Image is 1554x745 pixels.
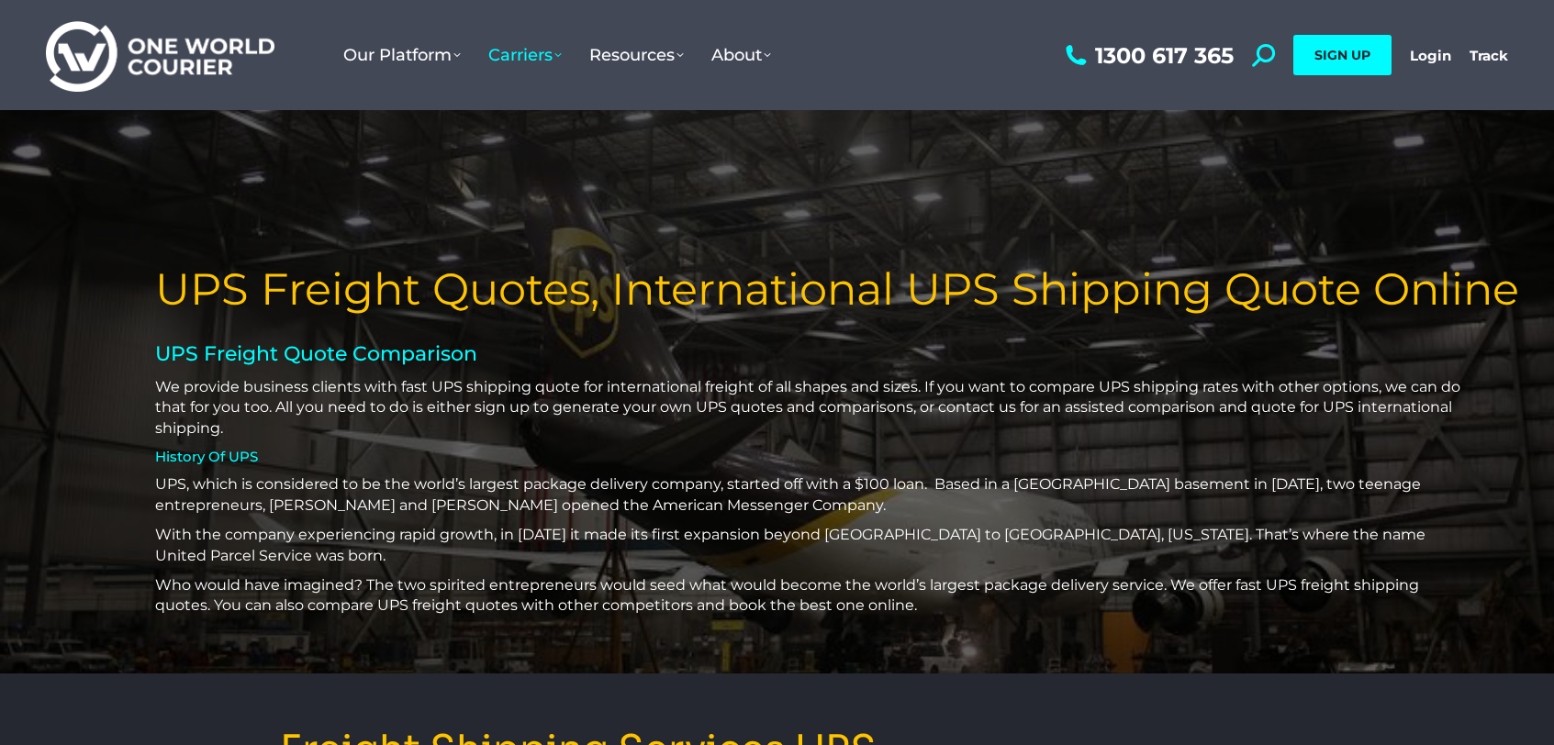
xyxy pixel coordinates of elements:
h1: UPS Freight Quotes, International UPS Shipping Quote Online [155,265,1554,314]
span: About [711,45,771,65]
h4: History Of UPS [155,448,1471,466]
p: We provide business clients with fast UPS shipping quote for international freight of all shapes ... [155,377,1471,439]
a: Resources [576,27,698,83]
a: Our Platform [330,27,475,83]
span: Resources [589,45,684,65]
p: Who would have imagined? The two spirited entrepreneurs would seed what would become the world’s ... [155,575,1471,617]
a: SIGN UP [1293,35,1392,75]
span: Our Platform [343,45,461,65]
p: UPS, which is considered to be the world’s largest package delivery company, started off with a $... [155,474,1471,516]
a: Login [1410,47,1451,64]
a: Carriers [475,27,576,83]
a: 1300 617 365 [1061,44,1234,67]
img: One World Courier [46,18,274,93]
span: SIGN UP [1314,47,1370,63]
a: About [698,27,785,83]
p: With the company experiencing rapid growth, in [DATE] it made its first expansion beyond [GEOGRAP... [155,525,1471,566]
span: Carriers [488,45,562,65]
h2: UPS Freight Quote Comparison [155,341,1471,368]
a: Track [1470,47,1508,64]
